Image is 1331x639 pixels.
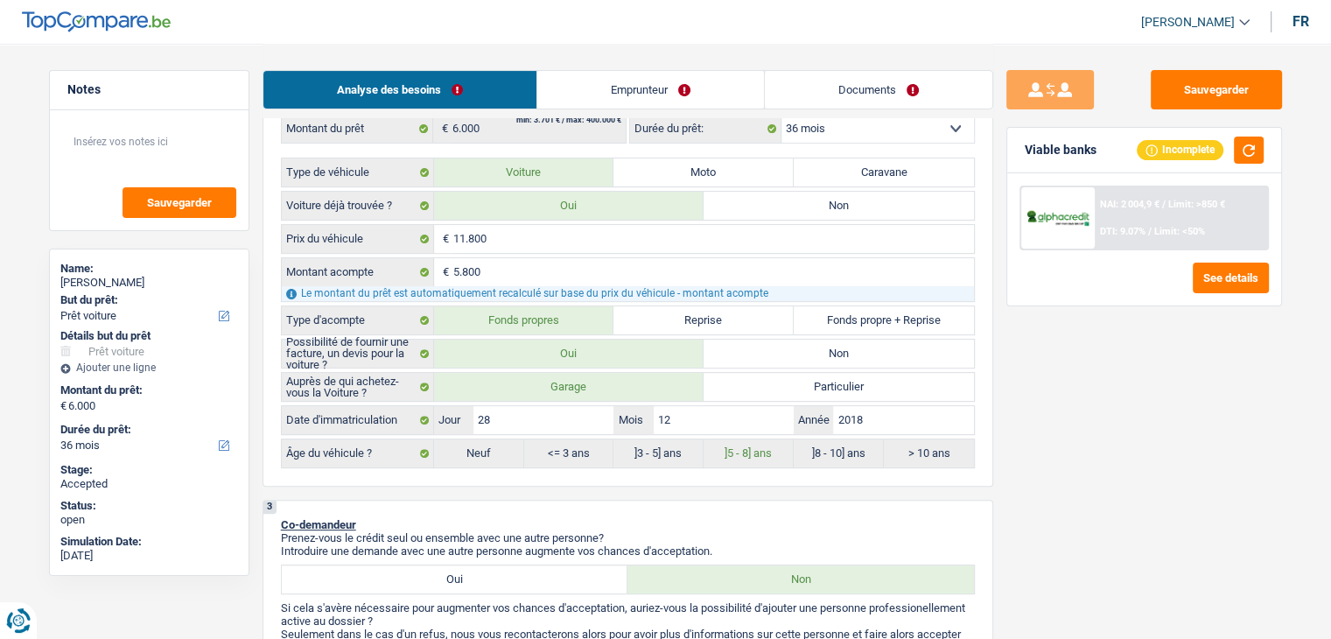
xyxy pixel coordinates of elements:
[794,158,974,186] label: Caravane
[147,197,212,208] span: Sauvegarder
[282,286,974,301] div: Le montant du prêt est automatiquement recalculé sur base du prix du véhicule - montant acompte
[60,499,238,513] div: Status:
[60,535,238,549] div: Simulation Date:
[884,439,974,467] label: > 10 ans
[281,544,975,558] p: Introduire une demande avec une autre personne augmente vos chances d'acceptation.
[613,406,653,434] label: Mois
[60,399,67,413] span: €
[704,192,974,220] label: Non
[282,406,434,434] label: Date d'immatriculation
[282,115,433,143] label: Montant du prêt
[1168,199,1225,210] span: Limit: >850 €
[60,463,238,477] div: Stage:
[282,340,434,368] label: Possibilité de fournir une facture, un devis pour la voiture ?
[537,71,764,109] a: Emprunteur
[434,439,524,467] label: Neuf
[281,531,975,544] p: Prenez-vous le crédit seul ou ensemble avec une autre personne?
[704,340,974,368] label: Non
[434,158,614,186] label: Voiture
[282,306,434,334] label: Type d'acompte
[704,373,974,401] label: Particulier
[1162,199,1166,210] span: /
[60,477,238,491] div: Accepted
[613,158,794,186] label: Moto
[433,115,452,143] span: €
[794,439,884,467] label: ]8 - 10] ans
[434,306,614,334] label: Fonds propres
[263,71,536,109] a: Analyse des besoins
[1141,15,1235,30] span: [PERSON_NAME]
[1025,143,1096,158] div: Viable banks
[282,158,434,186] label: Type de véhicule
[123,187,236,218] button: Sauvegarder
[282,565,628,593] label: Oui
[1154,226,1205,237] span: Limit: <50%
[60,293,235,307] label: But du prêt:
[281,518,356,531] span: Co-demandeur
[60,362,238,374] div: Ajouter une ligne
[282,258,434,286] label: Montant acompte
[60,329,238,343] div: Détails but du prêt
[434,225,453,253] span: €
[1100,199,1159,210] span: NAI: 2 004,9 €
[60,383,235,397] label: Montant du prêt:
[1137,140,1223,159] div: Incomplete
[281,601,975,628] p: Si cela s'avère nécessaire pour augmenter vos chances d'acceptation, auriez-vous la possibilité d...
[282,439,434,467] label: Âge du véhicule ?
[1148,226,1152,237] span: /
[654,406,794,434] input: MM
[282,373,434,401] label: Auprès de qui achetez-vous la Voiture ?
[794,306,974,334] label: Fonds propre + Reprise
[434,258,453,286] span: €
[282,225,434,253] label: Prix du véhicule
[434,406,473,434] label: Jour
[282,192,434,220] label: Voiture déjà trouvée ?
[22,11,171,32] img: TopCompare Logo
[434,373,704,401] label: Garage
[1292,13,1309,30] div: fr
[704,439,794,467] label: ]5 - 8] ans
[1193,263,1269,293] button: See details
[833,406,973,434] input: AAAA
[60,276,238,290] div: [PERSON_NAME]
[627,565,974,593] label: Non
[516,116,621,124] div: min: 3.701 € / max: 400.000 €
[1127,8,1250,37] a: [PERSON_NAME]
[613,306,794,334] label: Reprise
[794,406,833,434] label: Année
[765,71,992,109] a: Documents
[1151,70,1282,109] button: Sauvegarder
[60,549,238,563] div: [DATE]
[630,115,781,143] label: Durée du prêt:
[524,439,614,467] label: <= 3 ans
[434,192,704,220] label: Oui
[60,423,235,437] label: Durée du prêt:
[1026,208,1090,228] img: AlphaCredit
[67,82,231,97] h5: Notes
[60,262,238,276] div: Name:
[613,439,704,467] label: ]3 - 5] ans
[60,513,238,527] div: open
[473,406,613,434] input: JJ
[1100,226,1145,237] span: DTI: 9.07%
[263,501,277,514] div: 3
[434,340,704,368] label: Oui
